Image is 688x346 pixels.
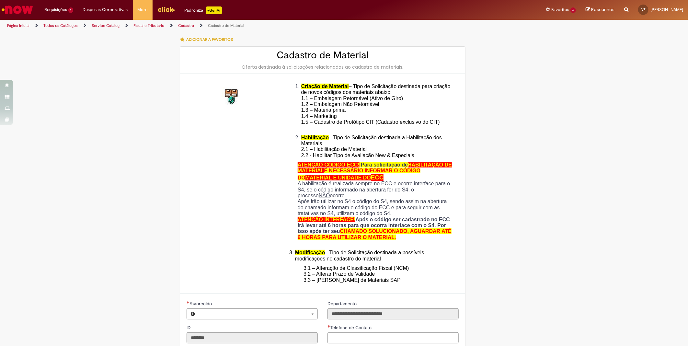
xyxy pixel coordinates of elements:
[208,23,244,28] a: Cadastro de Material
[222,87,242,108] img: Cadastro de Material
[295,250,325,255] span: Modificação
[206,6,222,14] p: +GenAi
[186,37,233,42] span: Adicionar a Favoritos
[305,175,371,180] span: MATERIAL E UNIDADE DO
[5,20,454,32] ul: Trilhas de página
[189,301,213,306] span: Necessários - Favorecido
[178,23,194,28] a: Cadastro
[68,7,73,13] span: 1
[187,324,192,331] label: Somente leitura - ID
[187,332,318,343] input: ID
[304,265,409,283] span: 3.1 – Alteração de Classificação Fiscal (NCM) 3.2 – Alterar Prazo de Validade 3.3 – [PERSON_NAME]...
[138,6,148,13] span: More
[92,23,120,28] a: Service Catalog
[371,174,384,181] span: ECC
[298,181,454,199] p: A habilitação é realizada sempre no ECC e ocorre interface para o S4, se o código informado na ab...
[551,6,569,13] span: Favoritos
[1,3,34,16] img: ServiceNow
[301,135,329,140] span: Habilitação
[44,6,67,13] span: Requisições
[319,193,330,198] u: NÃO
[327,325,330,328] span: Necessários
[187,64,459,70] div: Oferta destinada à solicitações relacionadas ao cadastro de materiais.
[301,84,451,131] span: – Tipo de Solicitação destinada para criação de novos códigos dos materiais abaixo: 1.1 – Embalag...
[327,308,459,319] input: Departamento
[298,199,454,216] p: Após irão utilizar no S4 o código do S4, sendo assim na abertura do chamado informam o código do ...
[298,162,452,173] span: HABILITAÇÃO DE MATERIAL
[295,250,454,262] li: – Tipo de Solicitação destinada a possíveis modificações no cadastro do material
[298,162,360,167] span: ATENÇÃO CÓDIGO ECC!
[298,217,452,240] strong: Após o código ser cadastrado no ECC irá levar até 6 horas para que ocorra interface com o S4. Por...
[301,135,442,158] span: – Tipo de Solicitação destinada a Habilitação dos Materiais 2.1 – Habilitação de Material 2.2 - H...
[591,6,614,13] span: Rascunhos
[180,33,236,46] button: Adicionar a Favoritos
[641,7,645,12] span: VF
[7,23,29,28] a: Página inicial
[187,309,199,319] button: Favorecido, Visualizar este registro
[570,7,576,13] span: 6
[298,217,355,222] span: ATENÇÃO INTERFACE!
[185,6,222,14] div: Padroniza
[199,309,317,319] a: Limpar campo Favorecido
[327,332,459,343] input: Telefone de Contato
[187,325,192,330] span: Somente leitura - ID
[327,300,358,307] label: Somente leitura - Departamento
[187,50,459,61] h2: Cadastro de Material
[327,301,358,306] span: Somente leitura - Departamento
[586,7,614,13] a: Rascunhos
[298,228,452,240] span: CHAMADO SOLUCIONADO, AGUARDAR ATÉ 6 HORAS PARA UTILIZAR O MATERIAL.
[43,23,78,28] a: Todos os Catálogos
[133,23,164,28] a: Fiscal e Tributário
[187,301,189,304] span: Necessários
[301,84,349,89] span: Criação de Material
[298,168,420,180] span: É NECESSÁRIO INFORMAR O CÓDIGO DO
[83,6,128,13] span: Despesas Corporativas
[157,5,175,14] img: click_logo_yellow_360x200.png
[330,325,373,330] span: Telefone de Contato
[650,7,683,12] span: [PERSON_NAME]
[361,162,408,167] span: Para solicitação de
